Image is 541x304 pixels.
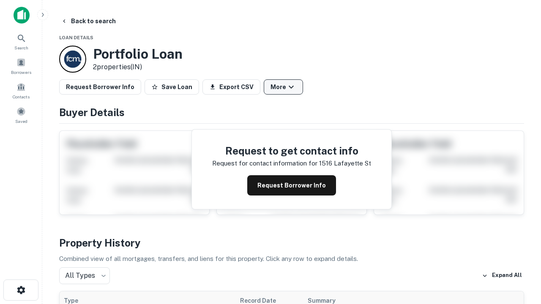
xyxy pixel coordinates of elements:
a: Borrowers [3,54,40,77]
img: capitalize-icon.png [14,7,30,24]
span: Saved [15,118,27,125]
h4: Request to get contact info [212,143,371,158]
span: Search [14,44,28,51]
p: 1516 lafayette st [319,158,371,168]
a: Saved [3,103,40,126]
button: Save Loan [145,79,199,95]
h4: Buyer Details [59,105,524,120]
iframe: Chat Widget [499,209,541,250]
span: Loan Details [59,35,93,40]
button: Request Borrower Info [59,79,141,95]
button: Back to search [57,14,119,29]
a: Search [3,30,40,53]
span: Borrowers [11,69,31,76]
p: Combined view of all mortgages, transfers, and liens for this property. Click any row to expand d... [59,254,524,264]
a: Contacts [3,79,40,102]
button: Export CSV [202,79,260,95]
p: 2 properties (IN) [93,62,183,72]
h3: Portfolio Loan [93,46,183,62]
div: All Types [59,267,110,284]
p: Request for contact information for [212,158,317,168]
button: Expand All [480,269,524,282]
button: More [264,79,303,95]
button: Request Borrower Info [247,175,336,195]
h4: Property History [59,235,524,250]
span: Contacts [13,93,30,100]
